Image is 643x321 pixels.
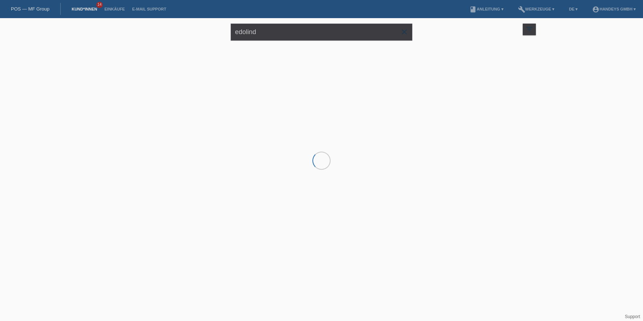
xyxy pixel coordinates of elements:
[96,2,103,8] span: 14
[129,7,170,11] a: E-Mail Support
[469,6,477,13] i: book
[68,7,101,11] a: Kund*innen
[400,28,409,36] i: close
[565,7,581,11] a: DE ▾
[101,7,128,11] a: Einkäufe
[231,24,412,41] input: Suche...
[589,7,639,11] a: account_circleHandeys GmbH ▾
[466,7,507,11] a: bookAnleitung ▾
[514,7,558,11] a: buildWerkzeuge ▾
[592,6,599,13] i: account_circle
[525,25,533,33] i: filter_list
[518,6,525,13] i: build
[625,314,640,319] a: Support
[11,6,49,12] a: POS — MF Group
